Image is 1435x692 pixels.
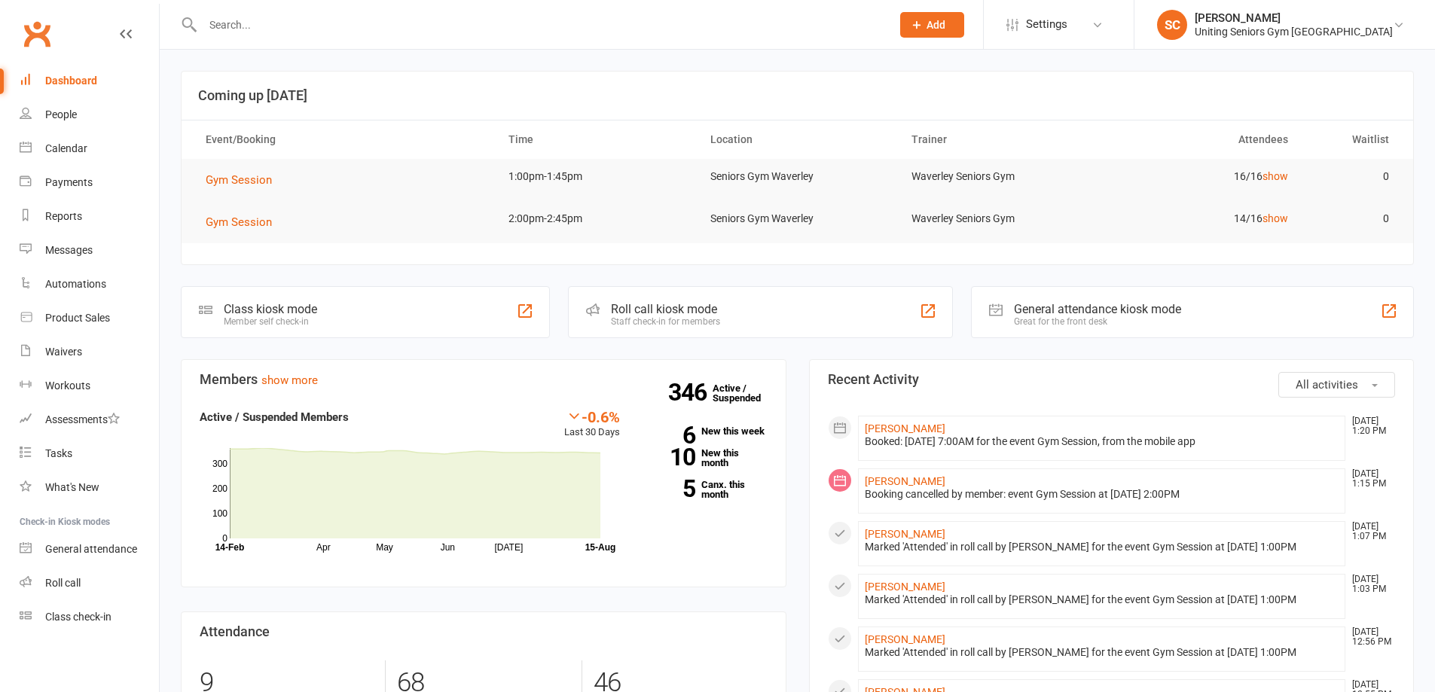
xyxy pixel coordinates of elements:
[45,481,99,493] div: What's New
[1100,120,1302,159] th: Attendees
[865,541,1339,553] div: Marked 'Attended' in roll call by [PERSON_NAME] for the event Gym Session at [DATE] 1:00PM
[1296,378,1358,392] span: All activities
[200,372,768,387] h3: Members
[20,335,159,369] a: Waivers
[45,142,87,154] div: Calendar
[697,159,899,194] td: Seniors Gym Waverley
[697,120,899,159] th: Location
[495,201,697,236] td: 2:00pm-2:45pm
[643,480,768,499] a: 5Canx. this month
[20,200,159,233] a: Reports
[898,159,1100,194] td: Waverley Seniors Gym
[668,381,713,404] strong: 346
[865,633,945,645] a: [PERSON_NAME]
[45,244,93,256] div: Messages
[20,301,159,335] a: Product Sales
[1157,10,1187,40] div: SC
[564,408,620,425] div: -0.6%
[20,532,159,566] a: General attendance kiosk mode
[224,316,317,327] div: Member self check-in
[898,201,1100,236] td: Waverley Seniors Gym
[1302,159,1403,194] td: 0
[45,278,106,290] div: Automations
[865,581,945,593] a: [PERSON_NAME]
[865,488,1339,501] div: Booking cancelled by member: event Gym Session at [DATE] 2:00PM
[261,373,318,387] a: show more
[643,448,768,468] a: 10New this month
[45,447,72,459] div: Tasks
[1014,316,1181,327] div: Great for the front desk
[865,593,1339,606] div: Marked 'Attended' in roll call by [PERSON_NAME] for the event Gym Session at [DATE] 1:00PM
[45,346,82,358] div: Waivers
[45,210,82,222] div: Reports
[865,475,945,487] a: [PERSON_NAME]
[713,372,779,414] a: 346Active / Suspended
[206,215,272,229] span: Gym Session
[45,543,137,555] div: General attendance
[1345,627,1394,647] time: [DATE] 12:56 PM
[200,624,768,639] h3: Attendance
[900,12,964,38] button: Add
[20,437,159,471] a: Tasks
[1014,302,1181,316] div: General attendance kiosk mode
[224,302,317,316] div: Class kiosk mode
[1195,25,1393,38] div: Uniting Seniors Gym [GEOGRAPHIC_DATA]
[495,159,697,194] td: 1:00pm-1:45pm
[1100,201,1302,236] td: 14/16
[198,14,881,35] input: Search...
[1195,11,1393,25] div: [PERSON_NAME]
[45,577,81,589] div: Roll call
[1302,120,1403,159] th: Waitlist
[865,422,945,434] a: [PERSON_NAME]
[20,403,159,437] a: Assessments
[1262,170,1288,182] a: show
[1026,8,1067,41] span: Settings
[20,471,159,505] a: What's New
[45,380,90,392] div: Workouts
[192,120,495,159] th: Event/Booking
[20,132,159,166] a: Calendar
[1100,159,1302,194] td: 16/16
[1302,201,1403,236] td: 0
[20,369,159,403] a: Workouts
[1345,469,1394,489] time: [DATE] 1:15 PM
[611,302,720,316] div: Roll call kiosk mode
[828,372,1396,387] h3: Recent Activity
[1345,416,1394,436] time: [DATE] 1:20 PM
[45,108,77,120] div: People
[697,201,899,236] td: Seniors Gym Waverley
[643,446,695,468] strong: 10
[20,566,159,600] a: Roll call
[45,176,93,188] div: Payments
[1345,522,1394,541] time: [DATE] 1:07 PM
[495,120,697,159] th: Time
[206,171,282,189] button: Gym Session
[45,611,111,623] div: Class check-in
[45,413,120,425] div: Assessments
[206,213,282,231] button: Gym Session
[865,528,945,540] a: [PERSON_NAME]
[927,19,945,31] span: Add
[898,120,1100,159] th: Trainer
[643,477,695,500] strong: 5
[20,64,159,98] a: Dashboard
[865,646,1339,659] div: Marked 'Attended' in roll call by [PERSON_NAME] for the event Gym Session at [DATE] 1:00PM
[200,410,349,424] strong: Active / Suspended Members
[20,600,159,634] a: Class kiosk mode
[206,173,272,187] span: Gym Session
[18,15,56,53] a: Clubworx
[1262,212,1288,224] a: show
[45,75,97,87] div: Dashboard
[643,426,768,436] a: 6New this week
[611,316,720,327] div: Staff check-in for members
[45,312,110,324] div: Product Sales
[20,98,159,132] a: People
[20,166,159,200] a: Payments
[1278,372,1395,398] button: All activities
[1345,575,1394,594] time: [DATE] 1:03 PM
[865,435,1339,448] div: Booked: [DATE] 7:00AM for the event Gym Session, from the mobile app
[20,267,159,301] a: Automations
[198,88,1397,103] h3: Coming up [DATE]
[564,408,620,441] div: Last 30 Days
[643,424,695,447] strong: 6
